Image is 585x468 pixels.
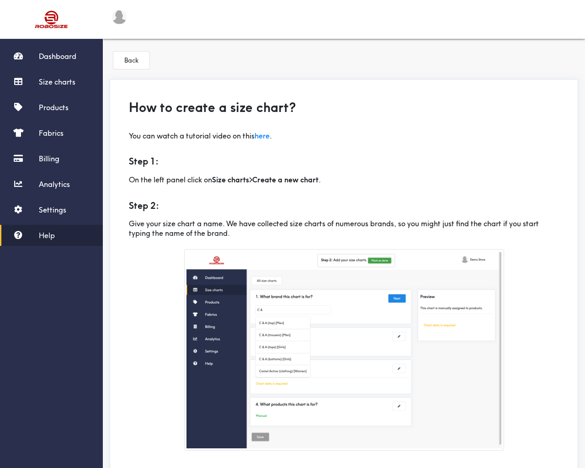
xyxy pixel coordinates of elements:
b: Size charts [212,175,249,184]
span: Analytics [39,180,70,189]
span: Help [39,231,55,240]
span: Dashboard [39,52,76,61]
button: Back [113,52,149,69]
h5: Step 1: [129,144,559,168]
span: Size charts [39,77,75,86]
a: here [255,131,270,140]
img: Robosize [17,7,86,32]
img: size_chart_brand.1d3e0750.png [184,249,504,451]
p: Give your size chart a name. We have collected size charts of numerous brands, so you might just ... [129,215,559,238]
p: You can watch a tutorial video on this . [129,128,559,141]
h3: How to create a size chart? [129,99,559,117]
span: Billing [39,154,59,163]
h5: Step 2: [129,188,559,212]
span: Fabrics [39,128,64,138]
span: Products [39,103,69,112]
p: On the left panel click on > . [129,171,559,185]
span: Settings [39,205,66,214]
b: Create a new chart [252,175,319,184]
